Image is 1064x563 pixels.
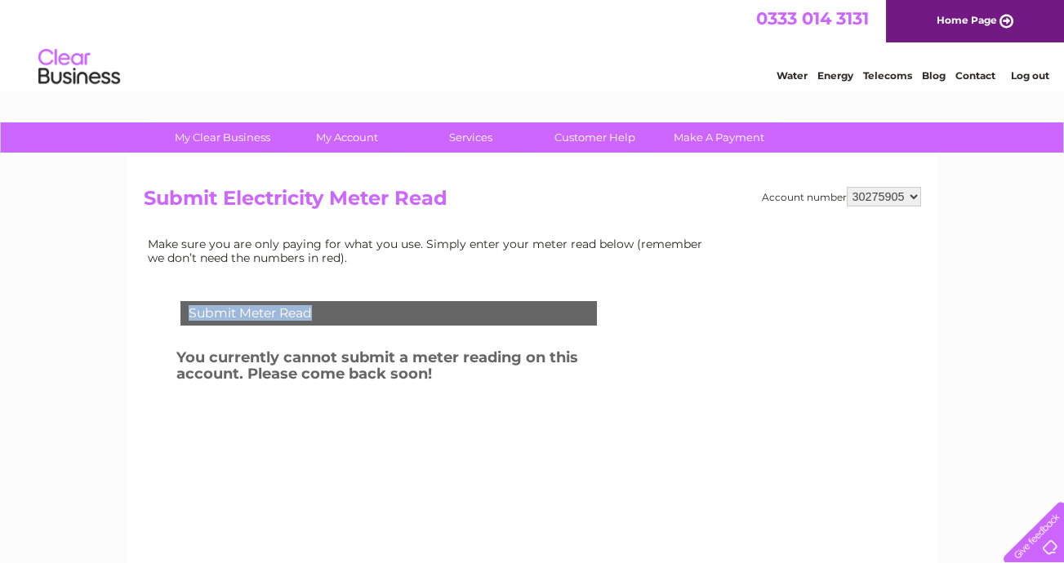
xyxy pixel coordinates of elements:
a: My Account [279,122,414,153]
div: Clear Business is a trading name of Verastar Limited (registered in [GEOGRAPHIC_DATA] No. 3667643... [147,9,919,79]
div: Submit Meter Read [180,301,597,326]
div: Account number [762,187,921,206]
a: Contact [955,69,995,82]
a: Customer Help [528,122,662,153]
img: logo.png [38,42,121,92]
h3: You currently cannot submit a meter reading on this account. Please come back soon! [176,346,640,391]
a: My Clear Business [155,122,290,153]
a: Energy [817,69,853,82]
a: Water [777,69,808,82]
a: 0333 014 3131 [756,8,869,29]
a: Log out [1010,69,1048,82]
a: Make A Payment [652,122,786,153]
td: Make sure you are only paying for what you use. Simply enter your meter read below (remember we d... [144,233,715,268]
a: Services [403,122,538,153]
a: Blog [922,69,946,82]
a: Telecoms [863,69,912,82]
h2: Submit Electricity Meter Read [144,187,921,218]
